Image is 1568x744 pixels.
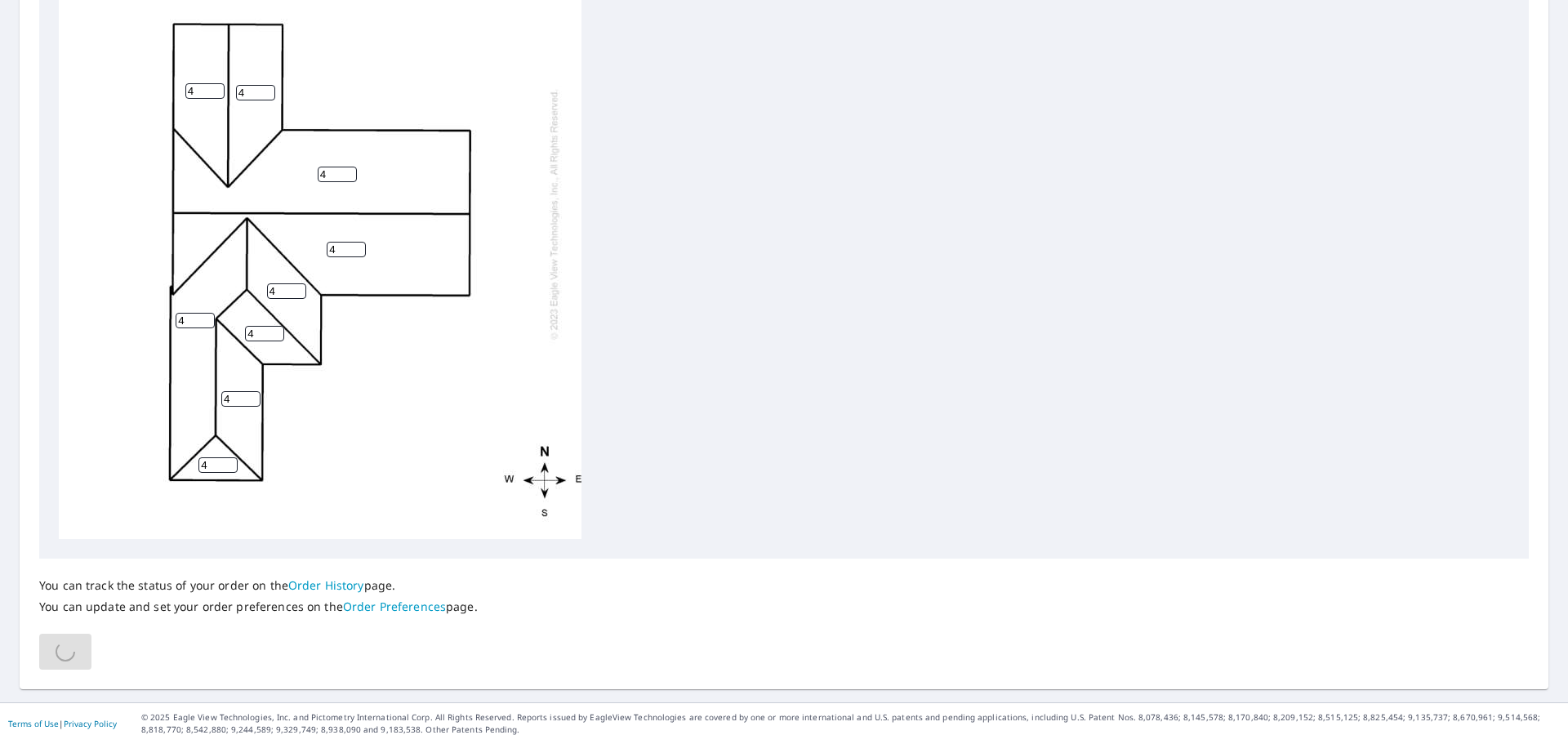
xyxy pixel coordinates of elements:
a: Terms of Use [8,718,59,729]
p: | [8,719,117,728]
p: © 2025 Eagle View Technologies, Inc. and Pictometry International Corp. All Rights Reserved. Repo... [141,711,1560,736]
a: Privacy Policy [64,718,117,729]
a: Order History [288,577,364,593]
a: Order Preferences [343,599,446,614]
p: You can update and set your order preferences on the page. [39,599,478,614]
p: You can track the status of your order on the page. [39,578,478,593]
